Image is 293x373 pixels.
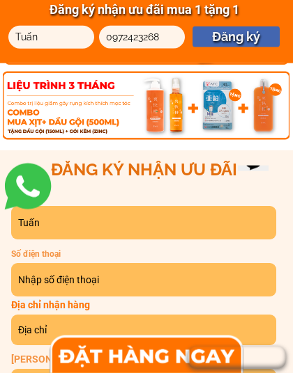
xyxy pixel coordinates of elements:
p: Họ và tên [11,191,165,204]
p: Đăng ký [193,26,280,47]
input: Nhập họ và tên [15,206,273,239]
span: Địa chỉ nhận hàng [11,299,90,310]
input: Địa chỉ [15,315,273,345]
p: Số điện thoại [11,248,165,261]
h3: ĐĂNG KÝ NHẬN ƯU ĐÃI [11,157,276,183]
p: [PERSON_NAME] [11,351,276,367]
iframe: chat widget [232,166,279,210]
input: Nhập họ và tên [12,26,91,49]
input: Nhập số điện thoại [15,263,273,296]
